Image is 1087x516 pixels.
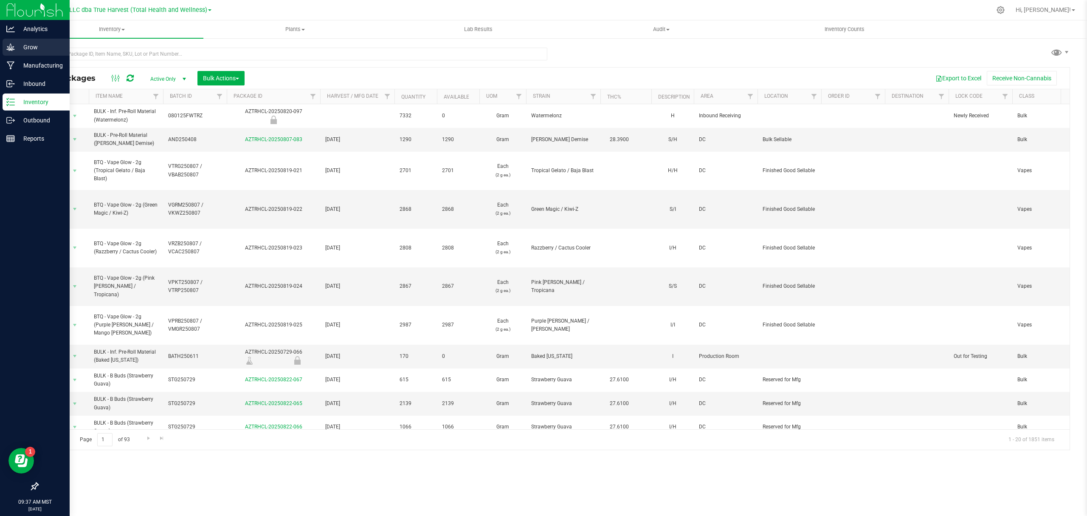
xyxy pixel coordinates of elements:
[987,71,1057,85] button: Receive Non-Cannabis
[94,159,158,183] span: BTQ - Vape Glow - 2g (Tropical Gelato / Baja Blast)
[763,423,816,431] span: Reserved for Mfg
[380,89,394,104] a: Filter
[442,352,474,360] span: 0
[94,395,158,411] span: BULK - B Buds (Strawberry Guava)
[1017,167,1081,175] span: Vapes
[656,204,689,214] div: S/I
[533,93,550,99] a: Strain
[204,26,386,33] span: Plants
[245,136,302,142] a: AZTRHCL-20250807-083
[531,376,595,384] span: Strawberry Guava
[998,89,1012,104] a: Filter
[168,352,222,360] span: BATH250611
[387,20,570,38] a: Lab Results
[442,205,474,213] span: 2868
[954,112,1007,120] span: Newly Received
[605,421,633,433] span: 27.6100
[325,136,389,144] span: [DATE]
[699,376,752,384] span: DC
[203,20,386,38] a: Plants
[234,93,262,99] a: Package ID
[442,321,474,329] span: 2987
[400,423,432,431] span: 1066
[699,205,752,213] span: DC
[37,48,547,60] input: Search Package ID, Item Name, SKU, Lot or Part Number...
[656,166,689,176] div: H/H
[94,108,158,124] span: BULK - Inf. Pre-Roll Material (Watermelonz)
[245,400,302,406] a: AZTRHCL-20250822-065
[6,43,15,51] inline-svg: Grow
[94,419,158,435] span: BULK - B Buds (Strawberry Guava)
[400,282,432,290] span: 2867
[25,6,207,14] span: DXR FINANCE 4 LLC dba True Harvest (Total Health and Wellness)
[484,171,521,179] p: (2 g ea.)
[699,321,752,329] span: DC
[203,75,239,82] span: Bulk Actions
[94,131,158,147] span: BULK - Pre-Roll Material ([PERSON_NAME] Demise)
[442,244,474,252] span: 2808
[168,400,222,408] span: STG250729
[15,42,66,52] p: Grow
[168,112,222,120] span: 080125FWTRZ
[6,25,15,33] inline-svg: Analytics
[531,317,595,333] span: Purple [PERSON_NAME] / [PERSON_NAME]
[763,376,816,384] span: Reserved for Mfg
[699,112,752,120] span: Inbound Receiving
[935,89,949,104] a: Filter
[156,433,168,445] a: Go to the last page
[197,71,245,85] button: Bulk Actions
[149,89,163,104] a: Filter
[70,133,80,145] span: select
[763,167,816,175] span: Finished Good Sellable
[400,376,432,384] span: 615
[325,244,389,252] span: [DATE]
[401,94,425,100] a: Quantity
[6,61,15,70] inline-svg: Manufacturing
[15,24,66,34] p: Analytics
[531,400,595,408] span: Strawberry Guava
[699,352,752,360] span: Production Room
[656,243,689,253] div: I/H
[168,423,222,431] span: STG250729
[442,112,474,120] span: 0
[531,167,595,175] span: Tropical Gelato / Baja Blast
[97,433,113,446] input: 1
[70,242,80,254] span: select
[484,201,521,217] span: Each
[656,422,689,432] div: I/H
[484,423,521,431] span: Gram
[225,116,321,124] div: Newly Received
[94,201,158,217] span: BTQ - Vape Glow - 2g (Green Magic / Kiwi-Z)
[225,282,321,290] div: AZTRHCL-20250819-024
[763,321,816,329] span: Finished Good Sellable
[484,317,521,333] span: Each
[484,278,521,295] span: Each
[94,274,158,299] span: BTQ - Vape Glow - 2g (Pink [PERSON_NAME] / Tropicana)
[168,376,222,384] span: STG250729
[531,244,595,252] span: Razzberry / Cactus Cooler
[531,205,595,213] span: Green Magic / Kiwi-Z
[955,93,983,99] a: Lock Code
[245,377,302,383] a: AZTRHCL-20250822-067
[1017,400,1081,408] span: Bulk
[484,162,521,179] span: Each
[813,26,876,33] span: Inventory Counts
[70,203,80,215] span: select
[20,26,203,33] span: Inventory
[484,286,521,295] p: (2 g ea.)
[1017,352,1081,360] span: Bulk
[605,397,633,410] span: 27.6100
[325,376,389,384] span: [DATE]
[484,209,521,217] p: (2 g ea.)
[4,498,66,506] p: 09:37 AM MST
[94,348,158,364] span: BULK - Inf. Pre-Roll Material (Baked [US_STATE])
[70,165,80,177] span: select
[699,167,752,175] span: DC
[586,89,600,104] a: Filter
[168,201,222,217] span: VGRM250807 / VKWZ250807
[20,20,203,38] a: Inventory
[656,320,689,330] div: I/I
[325,423,389,431] span: [DATE]
[15,115,66,125] p: Outbound
[1017,376,1081,384] span: Bulk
